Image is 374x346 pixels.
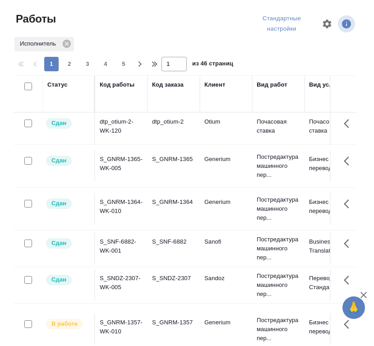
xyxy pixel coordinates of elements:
span: из 46 страниц [192,58,233,71]
p: Постредактура машинного пер... [257,272,300,299]
td: S_SNF-6882-WK-001 [95,233,148,264]
div: Вид работ [257,80,287,89]
div: Код работы [100,80,134,89]
td: S_GNRM-1357-WK-010 [95,314,148,345]
div: S_GNRM-1364 [152,198,195,207]
div: Менеджер проверил работу исполнителя, передает ее на следующий этап [45,117,90,129]
button: Здесь прячутся важные кнопки [338,269,360,291]
td: S_GNRM-1365-WK-005 [95,150,148,182]
p: Почасовая ставка [257,117,300,135]
p: Исполнитель [20,39,59,48]
span: 2 [62,60,77,69]
p: Постредактура машинного пер... [257,316,300,343]
div: dtp_otium-2 [152,117,195,126]
p: Сдан [51,119,66,128]
div: Клиент [204,80,225,89]
p: Sanofi [204,237,248,246]
p: Бизнес перевод [309,318,352,336]
button: Здесь прячутся важные кнопки [338,113,360,134]
p: Сдан [51,199,66,208]
button: 4 [98,57,113,71]
p: Постредактура машинного пер... [257,235,300,262]
span: 🙏 [346,298,361,317]
button: 3 [80,57,95,71]
p: Generium [204,198,248,207]
button: 5 [116,57,131,71]
div: Вид услуги [309,80,342,89]
button: Здесь прячутся важные кнопки [338,314,360,335]
p: Sandoz [204,274,248,283]
button: Здесь прячутся важные кнопки [338,233,360,254]
div: S_SNF-6882 [152,237,195,246]
span: Посмотреть информацию [338,15,357,32]
button: Здесь прячутся важные кнопки [338,150,360,172]
span: 5 [116,60,131,69]
div: Менеджер проверил работу исполнителя, передает ее на следующий этап [45,198,90,210]
div: Менеджер проверил работу исполнителя, передает ее на следующий этап [45,274,90,286]
p: Постредактура машинного пер... [257,195,300,222]
p: Бизнес перевод [309,155,352,173]
p: Generium [204,155,248,164]
div: split button [247,12,316,36]
p: Сдан [51,156,66,165]
span: 4 [98,60,113,69]
p: Перевод Стандарт [309,274,352,292]
span: Работы [14,12,56,26]
p: Generium [204,318,248,327]
p: Business Translation 2.0 [309,237,352,255]
p: Бизнес перевод [309,198,352,216]
span: 3 [80,60,95,69]
p: Почасовая ставка [309,117,352,135]
td: S_GNRM-1364-WK-010 [95,193,148,225]
div: S_SNDZ-2307 [152,274,195,283]
div: Исполнитель выполняет работу [45,318,90,330]
div: S_GNRM-1357 [152,318,195,327]
td: S_SNDZ-2307-WK-005 [95,269,148,301]
button: 2 [62,57,77,71]
div: Менеджер проверил работу исполнителя, передает ее на следующий этап [45,237,90,249]
div: Статус [47,80,68,89]
p: Оtium [204,117,248,126]
span: Настроить таблицу [316,13,338,35]
div: Исполнитель [14,37,74,51]
div: S_GNRM-1365 [152,155,195,164]
div: Код заказа [152,80,184,89]
p: Сдан [51,275,66,284]
button: Здесь прячутся важные кнопки [338,193,360,215]
p: Постредактура машинного пер... [257,152,300,180]
div: Менеджер проверил работу исполнителя, передает ее на следующий этап [45,155,90,167]
p: Сдан [51,239,66,248]
button: 🙏 [342,296,365,319]
p: В работе [51,319,78,328]
td: dtp_otium-2-WK-120 [95,113,148,144]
